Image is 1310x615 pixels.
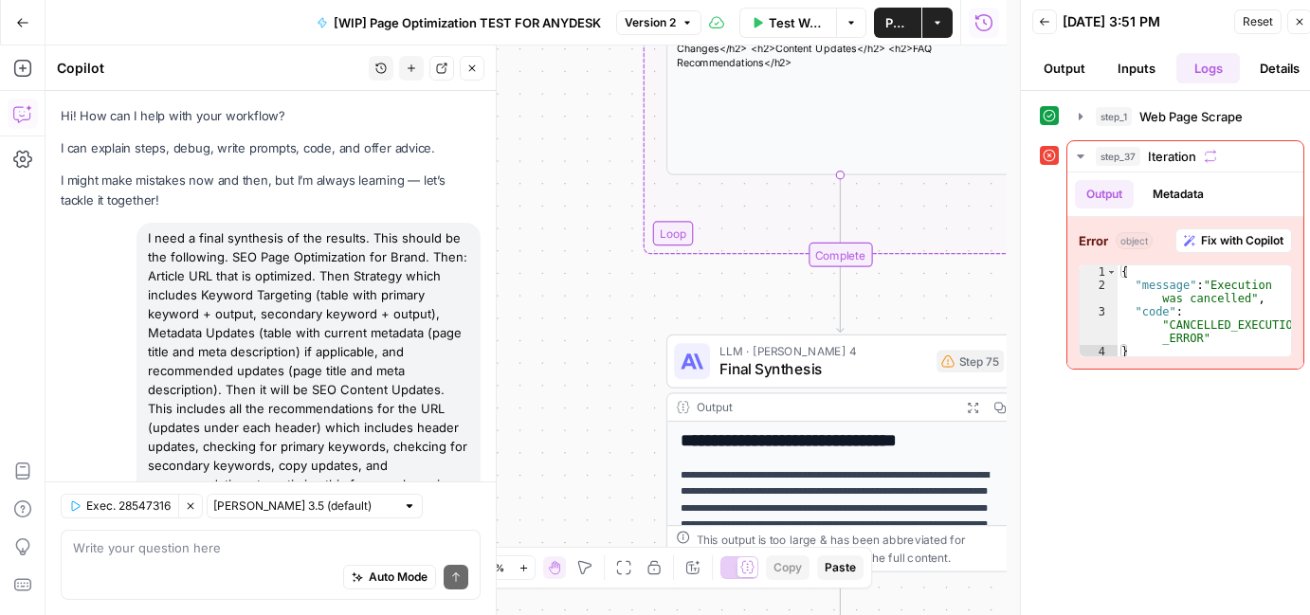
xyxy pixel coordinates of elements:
[1080,279,1118,305] div: 2
[1080,265,1118,279] div: 1
[1080,345,1118,358] div: 4
[213,497,395,516] input: Claude Sonnet 3.5 (default)
[769,13,825,32] span: Test Workflow
[334,13,601,32] span: [WIP] Page Optimization TEST FOR ANYDESK
[937,350,1004,372] div: Step 75
[369,569,428,586] span: Auto Mode
[1096,107,1132,126] span: step_1
[667,25,1013,70] div: <h1>Content Optimization Summary</h1> <h2>Header Changes</h2> <h2>Content Updates</h2> <h2>FAQ Re...
[61,171,481,210] p: I might make mistakes now and then, but I’m always learning — let’s tackle it together!
[666,243,1014,267] div: Complete
[61,138,481,158] p: I can explain steps, debug, write prompts, code, and offer advice.
[136,223,481,537] div: I need a final synthesis of the results. This should be the following. SEO Page Optimization for ...
[1116,232,1153,249] span: object
[885,13,910,32] span: Publish
[817,555,864,580] button: Paste
[697,398,953,416] div: Output
[61,494,178,518] button: Exec. 28547316
[1075,180,1134,208] button: Output
[697,531,1004,567] div: This output is too large & has been abbreviated for review. to view the full content.
[343,565,436,589] button: Auto Mode
[837,266,844,332] g: Edge from step_49-iteration-end to step_75
[1032,53,1097,83] button: Output
[305,8,612,38] button: [WIP] Page Optimization TEST FOR ANYDESK
[1096,147,1140,166] span: step_37
[57,59,363,78] div: Copilot
[1175,228,1292,253] button: Fix with Copilot
[86,497,171,515] span: Exec. 28547316
[1141,180,1215,208] button: Metadata
[739,8,836,38] button: Test Workflow
[1080,305,1118,345] div: 3
[1079,231,1108,250] strong: Error
[1106,265,1117,279] span: Toggle code folding, rows 1 through 4
[1104,53,1169,83] button: Inputs
[61,106,481,126] p: Hi! How can I help with your workflow?
[719,342,928,360] span: LLM · [PERSON_NAME] 4
[719,358,928,381] span: Final Synthesis
[1243,13,1273,30] span: Reset
[1139,107,1243,126] span: Web Page Scrape
[874,8,921,38] button: Publish
[625,14,676,31] span: Version 2
[766,555,810,580] button: Copy
[809,243,872,267] div: Complete
[616,10,701,35] button: Version 2
[1234,9,1282,34] button: Reset
[1176,53,1241,83] button: Logs
[773,559,802,576] span: Copy
[825,559,856,576] span: Paste
[1201,232,1283,249] span: Fix with Copilot
[1148,147,1196,166] span: Iteration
